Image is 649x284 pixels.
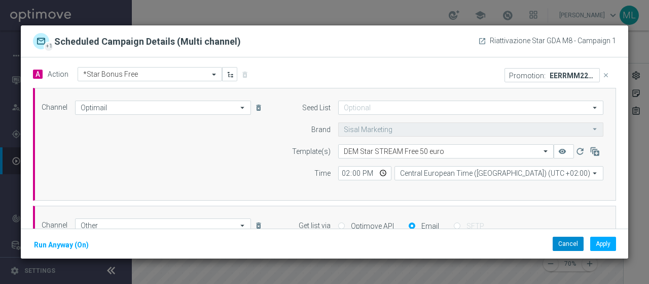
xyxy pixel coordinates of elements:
i: arrow_drop_down [590,101,600,114]
label: Brand [311,125,331,134]
i: arrow_drop_down [590,123,600,136]
i: delete_forever [255,104,263,112]
div: EERRMM227381 [504,68,613,82]
label: Email [419,222,439,231]
span: Riattivazione Star GDA M8 - Campaign 1 [490,37,616,45]
button: delete_forever [254,102,266,114]
label: Optimove API [348,222,394,231]
button: close [600,68,613,82]
p: Promotion: [509,71,546,79]
input: Select time zone [394,166,603,180]
input: Optional [338,101,603,115]
input: Select channel [75,101,251,115]
i: arrow_drop_down [238,219,248,232]
button: Cancel [553,237,584,251]
label: Template(s) [292,147,331,156]
label: Time [314,169,331,178]
i: arrow_drop_down [238,101,248,114]
label: Channel [42,103,67,112]
label: Channel [42,221,67,230]
p: EERRMM227381 [550,71,595,79]
button: delete_forever [254,219,266,232]
label: Get list via [299,222,331,230]
i: arrow_drop_down [590,167,600,180]
i: remove_red_eye [558,147,566,155]
i: refresh [575,146,585,156]
label: Action [48,70,68,79]
button: Run Anyway (On) [33,239,90,251]
button: Apply [590,237,616,251]
i: delete_forever [255,222,263,230]
i: close [602,72,609,79]
a: launch [478,37,486,45]
label: Seed List [302,104,331,112]
button: refresh [574,144,589,159]
span: A [33,70,43,79]
input: Select channel [75,218,251,233]
ng-select: *Star Bonus Free [78,67,222,81]
div: +1 [44,42,54,52]
h2: Scheduled Campaign Details (Multi channel) [54,36,241,49]
label: SFTP [464,222,484,231]
ng-select: DEM Star STREAM Free 50 euro [338,144,554,159]
button: remove_red_eye [554,144,574,159]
